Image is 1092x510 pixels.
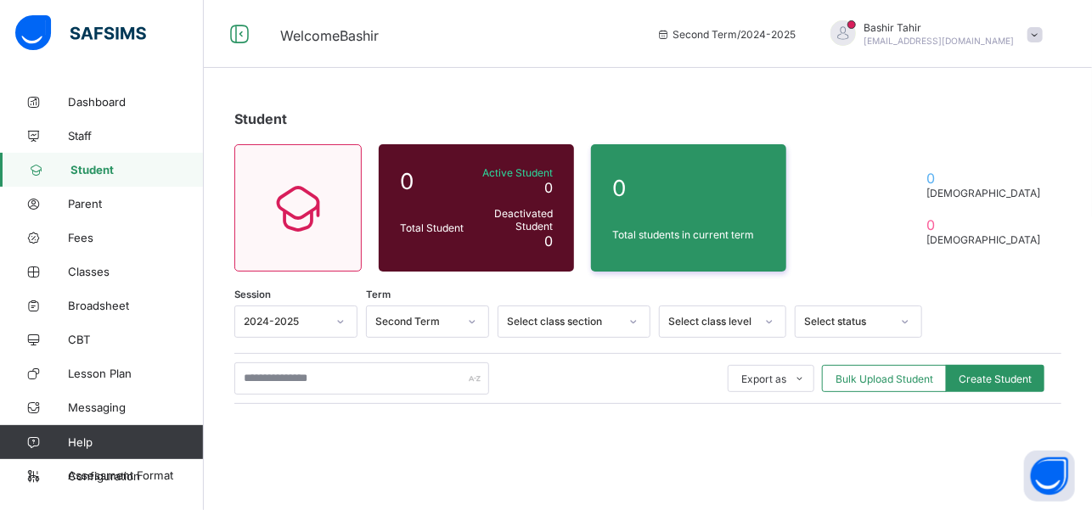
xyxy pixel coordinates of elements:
[612,228,765,241] span: Total students in current term
[668,316,755,328] div: Select class level
[234,289,271,300] span: Session
[234,110,287,127] span: Student
[656,28,796,41] span: session/term information
[396,217,468,238] div: Total Student
[926,233,1040,246] span: [DEMOGRAPHIC_DATA]
[926,170,1040,187] span: 0
[68,95,204,109] span: Dashboard
[68,333,204,346] span: CBT
[68,401,204,414] span: Messaging
[68,435,203,449] span: Help
[472,166,553,179] span: Active Student
[741,373,786,385] span: Export as
[544,179,553,196] span: 0
[926,216,1040,233] span: 0
[280,27,379,44] span: Welcome Bashir
[926,187,1040,199] span: [DEMOGRAPHIC_DATA]
[813,20,1051,48] div: BashirTahir
[68,265,204,278] span: Classes
[544,233,553,249] span: 0
[68,367,204,380] span: Lesson Plan
[366,289,391,300] span: Term
[959,373,1032,385] span: Create Student
[1024,451,1075,502] button: Open asap
[612,175,765,201] span: 0
[68,129,204,143] span: Staff
[507,316,619,328] div: Select class section
[68,231,204,244] span: Fees
[68,299,204,312] span: Broadsheet
[15,15,146,51] img: safsims
[836,373,933,385] span: Bulk Upload Student
[864,36,1015,46] span: [EMAIL_ADDRESS][DOMAIN_NAME]
[472,207,553,233] span: Deactivated Student
[68,469,203,483] span: Configuration
[244,316,326,328] div: 2024-2025
[375,316,458,328] div: Second Term
[68,197,204,210] span: Parent
[400,168,464,194] span: 0
[70,163,204,177] span: Student
[864,21,1015,34] span: Bashir Tahir
[804,316,891,328] div: Select status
